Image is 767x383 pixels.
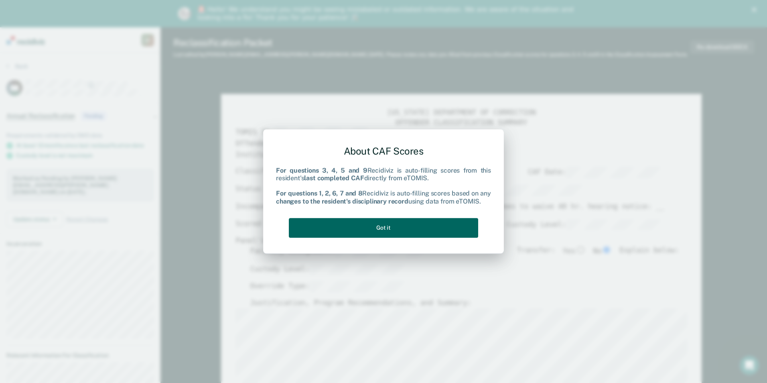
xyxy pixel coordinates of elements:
img: Profile image for Kim [178,7,191,20]
button: Got it [289,218,478,238]
div: 🚨 Hello! We understand you might be seeing mislabeled or outdated information. We are aware of th... [197,6,576,22]
b: For questions 3, 4, 5 and 9 [276,167,367,174]
div: Recidiviz is auto-filling scores from this resident's directly from eTOMIS. Recidiviz is auto-fil... [276,167,491,205]
div: Close [752,7,760,12]
b: last completed CAF [304,174,364,182]
b: changes to the resident's disciplinary record [276,198,408,205]
b: For questions 1, 2, 6, 7 and 8 [276,190,362,198]
div: About CAF Scores [276,139,491,163]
